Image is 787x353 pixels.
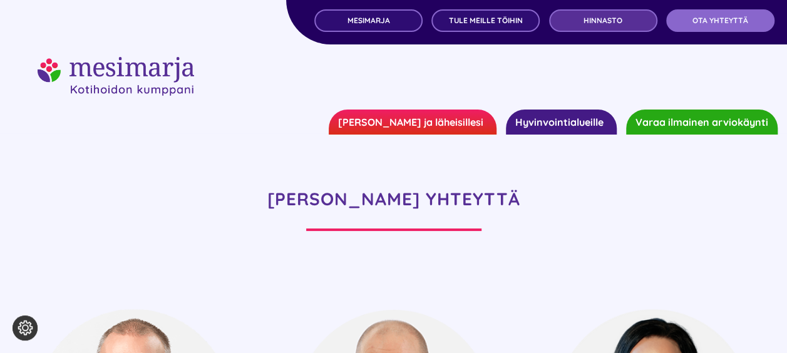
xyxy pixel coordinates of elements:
[449,16,523,25] span: TULE MEILLE TÖIHIN
[506,110,617,135] a: Hyvinvointialueille
[431,9,540,32] a: TULE MEILLE TÖIHIN
[584,16,622,25] span: Hinnasto
[13,315,38,340] button: Evästeasetukset
[666,9,774,32] a: OTA YHTEYTTÄ
[314,9,423,32] a: MESIMARJA
[329,110,496,135] a: [PERSON_NAME] ja läheisillesi
[38,55,194,71] a: mesimarjasi
[38,57,194,96] img: mesimarjasi
[692,16,748,25] span: OTA YHTEYTTÄ
[347,16,389,25] span: MESIMARJA
[267,188,520,210] strong: [PERSON_NAME] YHTEYTTÄ
[549,9,657,32] a: Hinnasto
[626,110,778,135] a: Varaa ilmainen arviokäynti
